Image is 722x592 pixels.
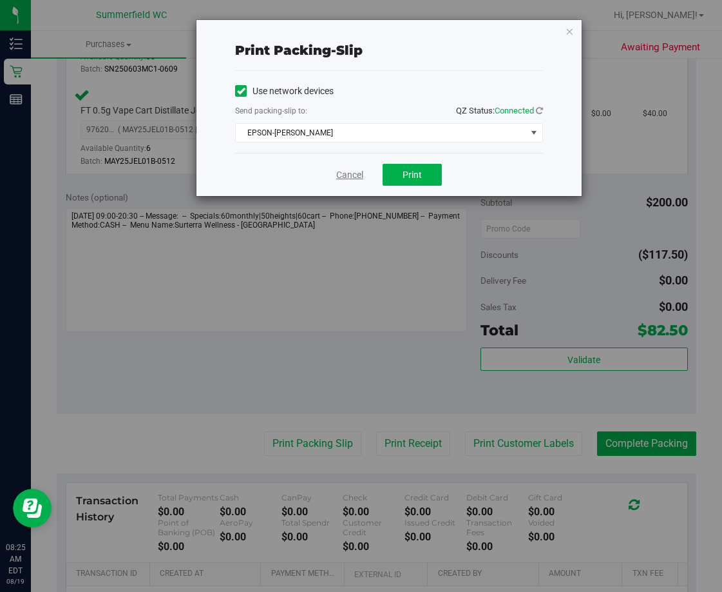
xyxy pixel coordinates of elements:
span: EPSON-[PERSON_NAME] [236,124,526,142]
label: Send packing-slip to: [235,105,307,117]
iframe: Resource center [13,489,52,528]
span: Connected [495,106,534,115]
span: select [526,124,542,142]
span: Print packing-slip [235,43,363,58]
button: Print [383,164,442,186]
a: Cancel [336,168,363,182]
label: Use network devices [235,84,334,98]
span: Print [403,170,422,180]
span: QZ Status: [456,106,543,115]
